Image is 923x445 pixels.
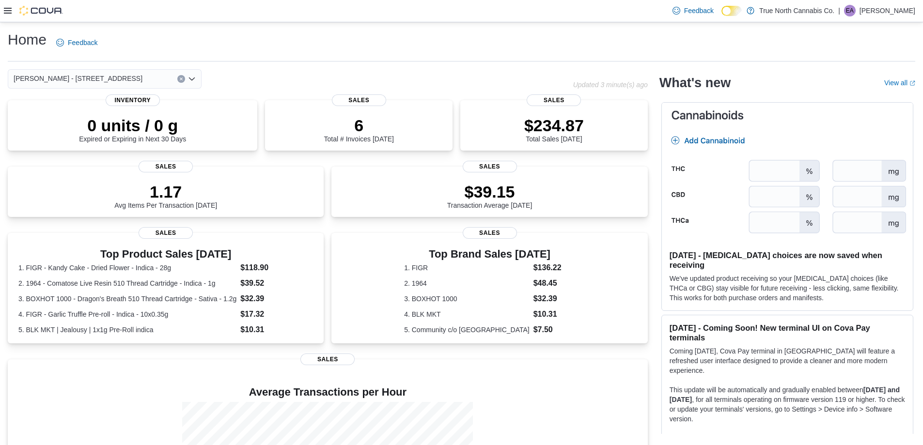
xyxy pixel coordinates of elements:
[404,325,530,335] dt: 5. Community c/o [GEOGRAPHIC_DATA]
[18,325,236,335] dt: 5. BLK MKT | Jealousy | 1x1g Pre-Roll indica
[533,277,575,289] dd: $48.45
[844,5,856,16] div: Erin Anderson
[114,182,217,209] div: Avg Items Per Transaction [DATE]
[18,248,313,260] h3: Top Product Sales [DATE]
[79,116,186,135] p: 0 units / 0 g
[670,250,905,270] h3: [DATE] - [MEDICAL_DATA] choices are now saved when receiving
[447,182,532,201] p: $39.15
[860,5,915,16] p: [PERSON_NAME]
[16,386,640,398] h4: Average Transactions per Hour
[240,308,313,320] dd: $17.32
[533,324,575,336] dd: $7.50
[139,227,193,239] span: Sales
[332,94,386,106] span: Sales
[670,346,905,375] p: Coming [DATE], Cova Pay terminal in [GEOGRAPHIC_DATA] will feature a refreshed user interface des...
[324,116,394,135] p: 6
[463,161,517,172] span: Sales
[669,1,718,20] a: Feedback
[188,75,196,83] button: Open list of options
[106,94,160,106] span: Inventory
[463,227,517,239] span: Sales
[447,182,532,209] div: Transaction Average [DATE]
[404,294,530,304] dt: 3. BOXHOT 1000
[240,324,313,336] dd: $10.31
[838,5,840,16] p: |
[670,385,905,424] p: This update will be automatically and gradually enabled between , for all terminals operating on ...
[52,33,101,52] a: Feedback
[759,5,834,16] p: True North Cannabis Co.
[240,277,313,289] dd: $39.52
[300,353,355,365] span: Sales
[884,79,915,87] a: View allExternal link
[404,248,575,260] h3: Top Brand Sales [DATE]
[18,294,236,304] dt: 3. BOXHOT 1000 - Dragon's Breath 510 Thread Cartridge - Sativa - 1.2g
[404,278,530,288] dt: 2. 1964
[524,116,584,135] p: $234.87
[240,262,313,274] dd: $118.90
[846,5,854,16] span: EA
[14,73,142,84] span: [PERSON_NAME] - [STREET_ADDRESS]
[404,309,530,319] dt: 4. BLK MKT
[684,6,714,15] span: Feedback
[524,116,584,143] div: Total Sales [DATE]
[533,293,575,305] dd: $32.39
[670,274,905,303] p: We've updated product receiving so your [MEDICAL_DATA] choices (like THCa or CBG) stay visible fo...
[721,6,742,16] input: Dark Mode
[533,262,575,274] dd: $136.22
[533,308,575,320] dd: $10.31
[670,323,905,342] h3: [DATE] - Coming Soon! New terminal UI on Cova Pay terminals
[909,80,915,86] svg: External link
[79,116,186,143] div: Expired or Expiring in Next 30 Days
[177,75,185,83] button: Clear input
[240,293,313,305] dd: $32.39
[18,278,236,288] dt: 2. 1964 - Comatose Live Resin 510 Thread Cartridge - Indica - 1g
[659,75,731,91] h2: What's new
[139,161,193,172] span: Sales
[68,38,97,47] span: Feedback
[8,30,47,49] h1: Home
[18,309,236,319] dt: 4. FIGR - Garlic Truffle Pre-roll - Indica - 10x0.35g
[573,81,648,89] p: Updated 3 minute(s) ago
[324,116,394,143] div: Total # Invoices [DATE]
[404,263,530,273] dt: 1. FIGR
[527,94,581,106] span: Sales
[114,182,217,201] p: 1.17
[18,263,236,273] dt: 1. FIGR - Kandy Cake - Dried Flower - Indica - 28g
[19,6,63,15] img: Cova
